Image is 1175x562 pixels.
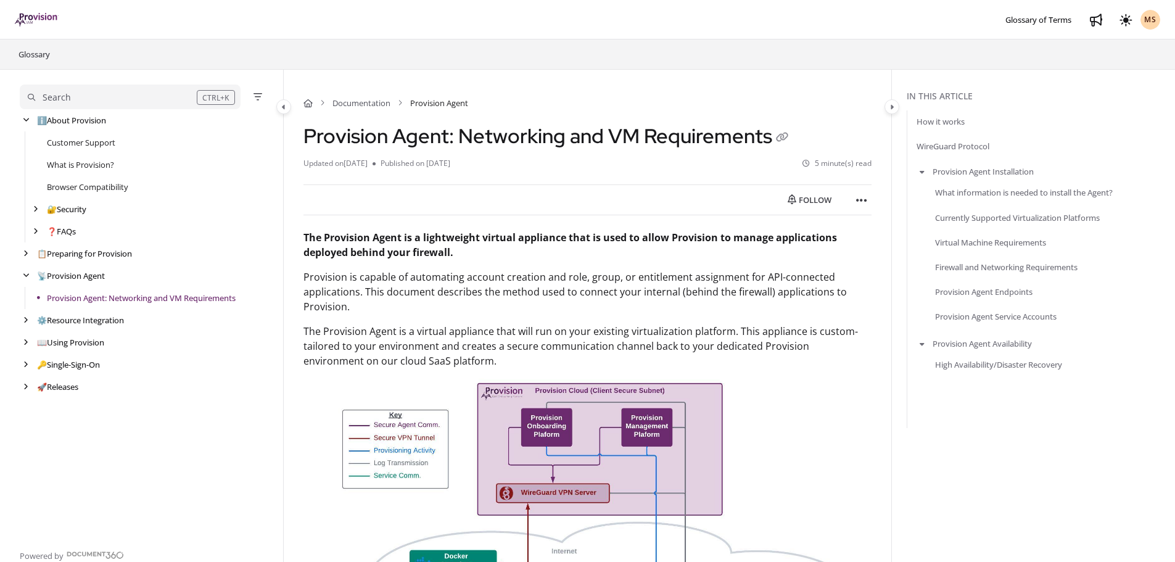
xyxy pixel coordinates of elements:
[303,158,373,170] li: Updated on [DATE]
[772,128,792,148] button: Copy link of Provision Agent: Networking and VM Requirements
[917,140,989,152] a: WireGuard Protocol
[20,115,32,126] div: arrow
[47,225,76,238] a: FAQs
[20,270,32,282] div: arrow
[47,181,128,193] a: Browser Compatibility
[933,337,1032,350] a: Provision Agent Availability
[37,270,47,281] span: 📡
[37,248,47,259] span: 📋
[37,314,124,326] a: Resource Integration
[303,124,792,148] h1: Provision Agent: Networking and VM Requirements
[935,236,1046,248] a: Virtual Machine Requirements
[935,358,1062,371] a: High Availability/Disaster Recovery
[47,292,236,304] a: Provision Agent: Networking and VM Requirements
[37,381,47,392] span: 🚀
[1116,10,1136,30] button: Theme options
[935,286,1033,298] a: Provision Agent Endpoints
[47,203,86,215] a: Security
[332,97,390,109] a: Documentation
[37,270,105,282] a: Provision Agent
[884,99,899,114] button: Category toggle
[250,89,265,104] button: Filter
[43,91,71,104] div: Search
[37,315,47,326] span: ⚙️
[37,115,47,126] span: ℹ️
[303,97,313,109] a: Home
[303,270,872,314] p: Provision is capable of automating account creation and role, group, or entitlement assignment fo...
[15,13,59,27] a: Project logo
[20,248,32,260] div: arrow
[1086,10,1106,30] a: Whats new
[1005,14,1071,25] span: Glossary of Terms
[303,324,872,368] p: The Provision Agent is a virtual appliance that will run on your existing virtualization platform...
[1144,14,1156,26] span: MS
[47,159,114,171] a: What is Provision?
[15,13,59,27] img: brand logo
[37,337,47,348] span: 📖
[37,381,78,393] a: Releases
[20,315,32,326] div: arrow
[47,136,115,149] a: Customer Support
[917,165,928,178] button: arrow
[917,337,928,350] button: arrow
[303,231,837,259] strong: The Provision Agent is a lightweight virtual appliance that is used to allow Provision to manage ...
[917,115,965,128] a: How it works
[410,97,468,109] span: Provision Agent
[20,381,32,393] div: arrow
[37,358,100,371] a: Single-Sign-On
[20,85,241,109] button: Search
[20,550,64,562] span: Powered by
[67,552,124,559] img: Document360
[935,261,1078,273] a: Firewall and Networking Requirements
[37,114,106,126] a: About Provision
[37,359,47,370] span: 🔑
[935,310,1057,323] a: Provision Agent Service Accounts
[30,226,42,238] div: arrow
[17,47,51,62] a: Glossary
[802,158,872,170] li: 5 minute(s) read
[777,190,842,210] button: Follow
[37,336,104,349] a: Using Provision
[935,186,1113,199] a: What information is needed to install the Agent?
[852,190,872,210] button: Article more options
[197,90,235,105] div: CTRL+K
[20,337,32,349] div: arrow
[30,204,42,215] div: arrow
[20,547,124,562] a: Powered by Document360 - opens in a new tab
[373,158,450,170] li: Published on [DATE]
[47,226,57,237] span: ❓
[47,204,57,215] span: 🔐
[933,165,1034,178] a: Provision Agent Installation
[276,99,291,114] button: Category toggle
[20,359,32,371] div: arrow
[1140,10,1160,30] button: MS
[907,89,1170,103] div: In this article
[37,247,132,260] a: Preparing for Provision
[935,211,1100,223] a: Currently Supported Virtualization Platforms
